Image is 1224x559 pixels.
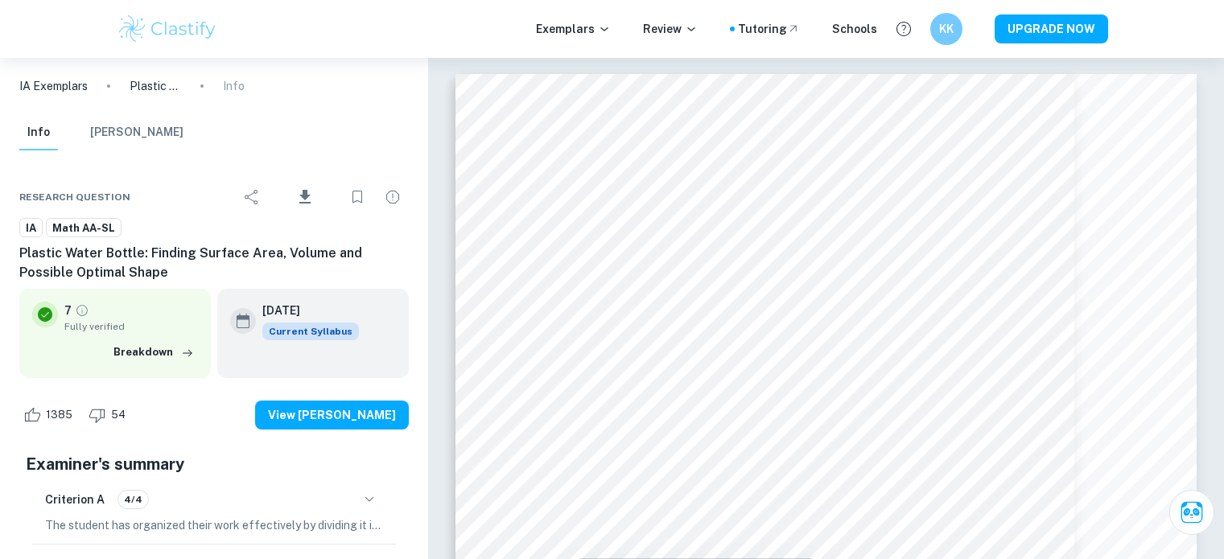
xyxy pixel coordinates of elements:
[832,20,877,38] a: Schools
[19,115,58,150] button: Info
[46,218,122,238] a: Math AA-SL
[1169,490,1214,535] button: Ask Clai
[64,319,198,334] span: Fully verified
[255,401,409,430] button: View [PERSON_NAME]
[19,218,43,238] a: IA
[223,77,245,95] p: Info
[643,20,698,38] p: Review
[45,516,383,534] p: The student has organized their work effectively by dividing it into sections and further subdivi...
[45,491,105,508] h6: Criterion A
[75,303,89,318] a: Grade fully verified
[19,244,409,282] h6: Plastic Water Bottle: Finding Surface Area, Volume and Possible Optimal Shape
[64,302,72,319] p: 7
[102,407,134,423] span: 54
[262,323,359,340] div: This exemplar is based on the current syllabus. Feel free to refer to it for inspiration/ideas wh...
[130,77,181,95] p: Plastic Water Bottle: Finding Surface Area, Volume and Possible Optimal Shape
[890,15,917,43] button: Help and Feedback
[937,20,955,38] h6: KK
[109,340,198,364] button: Breakdown
[118,492,148,507] span: 4/4
[738,20,800,38] a: Tutoring
[47,220,121,236] span: Math AA-SL
[37,407,81,423] span: 1385
[19,402,81,428] div: Like
[90,115,183,150] button: [PERSON_NAME]
[930,13,962,45] button: KK
[20,220,42,236] span: IA
[262,323,359,340] span: Current Syllabus
[271,176,338,218] div: Download
[377,181,409,213] div: Report issue
[117,13,219,45] img: Clastify logo
[341,181,373,213] div: Bookmark
[26,452,402,476] h5: Examiner's summary
[84,402,134,428] div: Dislike
[19,190,130,204] span: Research question
[536,20,611,38] p: Exemplars
[19,77,88,95] a: IA Exemplars
[236,181,268,213] div: Share
[262,302,346,319] h6: [DATE]
[995,14,1108,43] button: UPGRADE NOW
